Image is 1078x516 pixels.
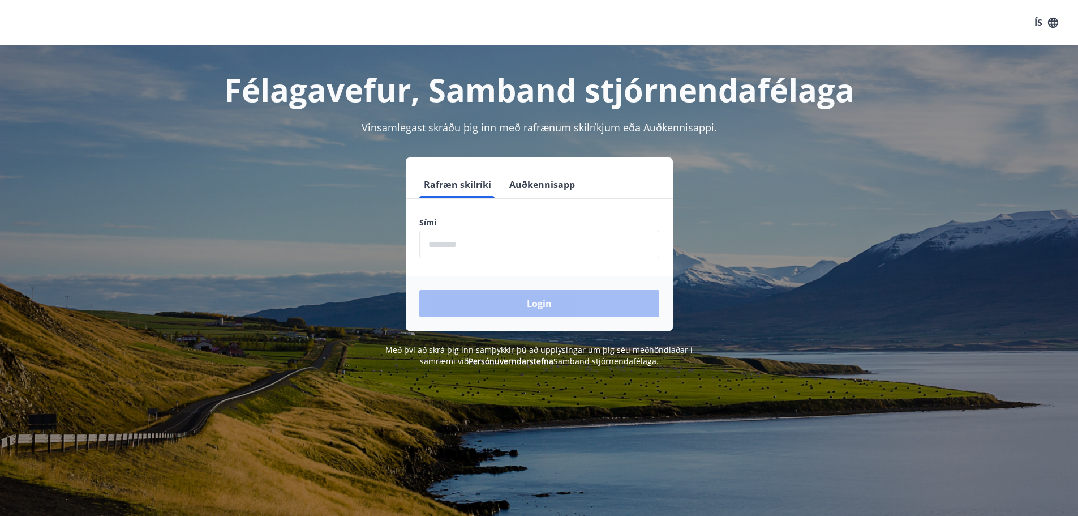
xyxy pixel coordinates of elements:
button: Rafræn skilríki [419,171,496,198]
h1: Félagavefur, Samband stjórnendafélaga [145,68,933,111]
button: Auðkennisapp [505,171,579,198]
span: Vinsamlegast skráðu þig inn með rafrænum skilríkjum eða Auðkennisappi. [362,121,717,134]
span: Með því að skrá þig inn samþykkir þú að upplýsingar um þig séu meðhöndlaðar í samræmi við Samband... [385,344,693,366]
label: Sími [419,217,659,228]
a: Persónuverndarstefna [469,356,553,366]
button: ÍS [1028,12,1064,33]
